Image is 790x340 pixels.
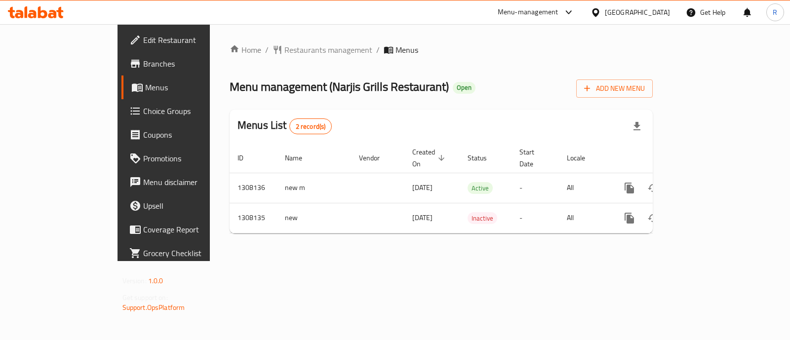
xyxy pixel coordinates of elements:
[143,247,241,259] span: Grocery Checklist
[145,81,241,93] span: Menus
[230,44,653,56] nav: breadcrumb
[468,212,497,224] div: Inactive
[143,34,241,46] span: Edit Restaurant
[641,206,665,230] button: Change Status
[412,181,433,194] span: [DATE]
[121,76,249,99] a: Menus
[618,176,641,200] button: more
[468,183,493,194] span: Active
[122,274,147,287] span: Version:
[143,176,241,188] span: Menu disclaimer
[468,182,493,194] div: Active
[559,203,610,233] td: All
[289,118,332,134] div: Total records count
[121,147,249,170] a: Promotions
[468,213,497,224] span: Inactive
[121,123,249,147] a: Coupons
[519,146,547,170] span: Start Date
[277,203,351,233] td: new
[143,58,241,70] span: Branches
[148,274,163,287] span: 1.0.0
[230,76,449,98] span: Menu management ( Narjis Grills Restaurant )
[121,218,249,241] a: Coverage Report
[143,200,241,212] span: Upsell
[498,6,558,18] div: Menu-management
[237,152,256,164] span: ID
[273,44,372,56] a: Restaurants management
[618,206,641,230] button: more
[121,28,249,52] a: Edit Restaurant
[576,79,653,98] button: Add New Menu
[230,203,277,233] td: 1308135
[512,203,559,233] td: -
[143,224,241,235] span: Coverage Report
[359,152,393,164] span: Vendor
[641,176,665,200] button: Change Status
[237,118,332,134] h2: Menus List
[265,44,269,56] li: /
[605,7,670,18] div: [GEOGRAPHIC_DATA]
[277,173,351,203] td: new m
[122,301,185,314] a: Support.OpsPlatform
[412,146,448,170] span: Created On
[376,44,380,56] li: /
[121,241,249,265] a: Grocery Checklist
[453,83,475,92] span: Open
[453,82,475,94] div: Open
[468,152,500,164] span: Status
[143,105,241,117] span: Choice Groups
[121,99,249,123] a: Choice Groups
[412,211,433,224] span: [DATE]
[284,44,372,56] span: Restaurants management
[290,122,332,131] span: 2 record(s)
[230,173,277,203] td: 1308136
[567,152,598,164] span: Locale
[121,52,249,76] a: Branches
[610,143,720,173] th: Actions
[121,194,249,218] a: Upsell
[143,152,241,164] span: Promotions
[230,143,720,233] table: enhanced table
[285,152,315,164] span: Name
[625,114,649,138] div: Export file
[512,173,559,203] td: -
[584,82,645,95] span: Add New Menu
[121,170,249,194] a: Menu disclaimer
[773,7,777,18] span: R
[143,129,241,141] span: Coupons
[395,44,418,56] span: Menus
[559,173,610,203] td: All
[122,291,168,304] span: Get support on:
